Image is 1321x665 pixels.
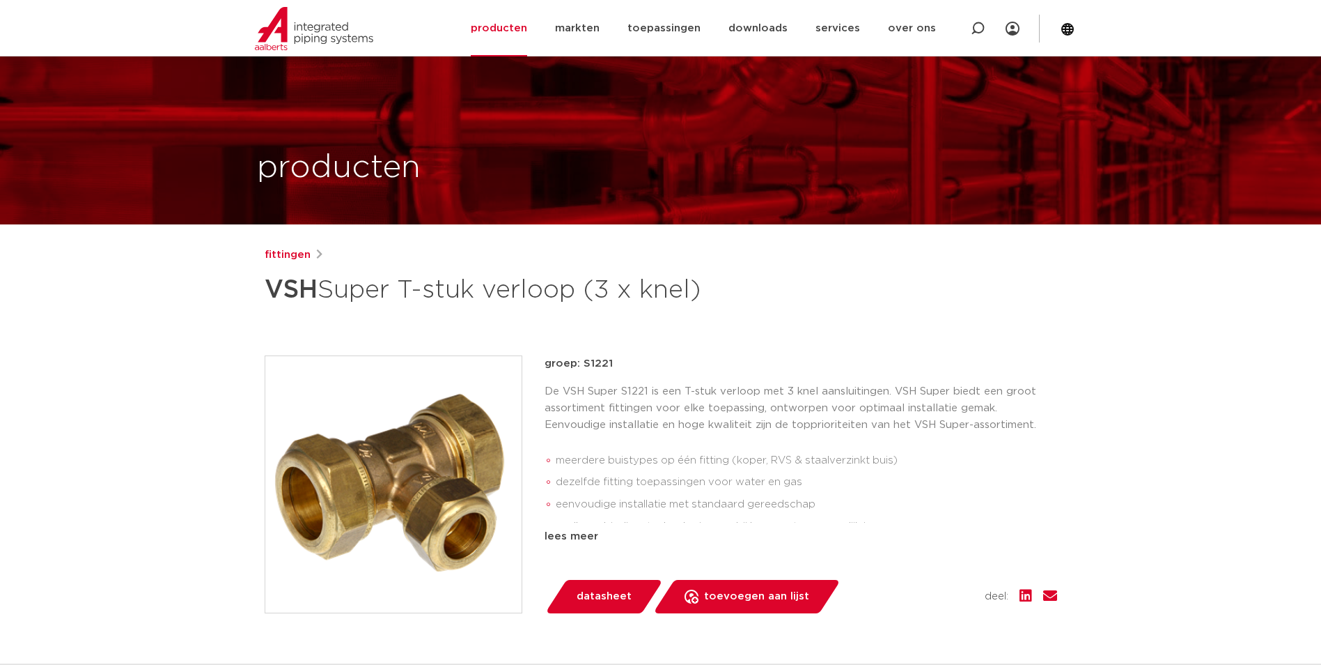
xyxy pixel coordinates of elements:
p: De VSH Super S1221 is een T-stuk verloop met 3 knel aansluitingen. VSH Super biedt een groot asso... [545,383,1057,434]
p: groep: S1221 [545,356,1057,372]
a: datasheet [545,580,663,613]
li: dezelfde fitting toepassingen voor water en gas [556,471,1057,494]
span: toevoegen aan lijst [704,586,809,608]
strong: VSH [265,277,318,303]
li: meerdere buistypes op één fitting (koper, RVS & staalverzinkt buis) [556,450,1057,472]
li: snelle verbindingstechnologie waarbij her-montage mogelijk is [556,516,1057,538]
a: fittingen [265,247,311,263]
h1: Super T-stuk verloop (3 x knel) [265,269,788,311]
img: Product Image for VSH Super T-stuk verloop (3 x knel) [265,356,522,613]
h1: producten [257,146,421,190]
div: lees meer [545,528,1057,545]
span: deel: [985,588,1008,605]
li: eenvoudige installatie met standaard gereedschap [556,494,1057,516]
span: datasheet [577,586,632,608]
